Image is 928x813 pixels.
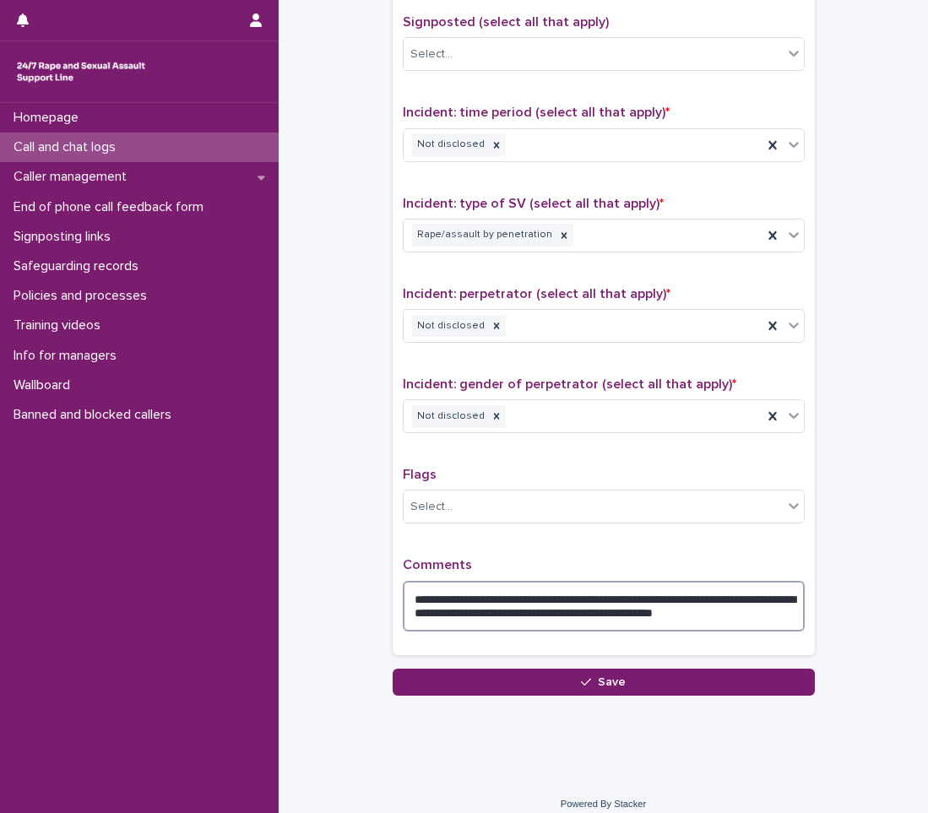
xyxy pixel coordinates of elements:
p: Training videos [7,317,114,333]
p: Info for managers [7,348,130,364]
p: Wallboard [7,377,84,393]
div: Select... [410,498,453,516]
p: Homepage [7,110,92,126]
p: Call and chat logs [7,139,129,155]
span: Comments [403,558,472,572]
button: Save [393,669,815,696]
p: End of phone call feedback form [7,199,217,215]
span: Incident: perpetrator (select all that apply) [403,287,670,301]
span: Signposted (select all that apply) [403,15,609,29]
p: Caller management [7,169,140,185]
p: Signposting links [7,229,124,245]
span: Flags [403,468,437,481]
div: Rape/assault by penetration [412,224,555,247]
div: Select... [410,46,453,63]
div: Not disclosed [412,405,487,428]
p: Policies and processes [7,288,160,304]
span: Incident: time period (select all that apply) [403,106,670,119]
p: Safeguarding records [7,258,152,274]
p: Banned and blocked callers [7,407,185,423]
a: Powered By Stacker [561,799,646,809]
div: Not disclosed [412,133,487,156]
span: Save [598,676,626,688]
span: Incident: type of SV (select all that apply) [403,197,664,210]
span: Incident: gender of perpetrator (select all that apply) [403,377,736,391]
div: Not disclosed [412,315,487,338]
img: rhQMoQhaT3yELyF149Cw [14,55,149,89]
